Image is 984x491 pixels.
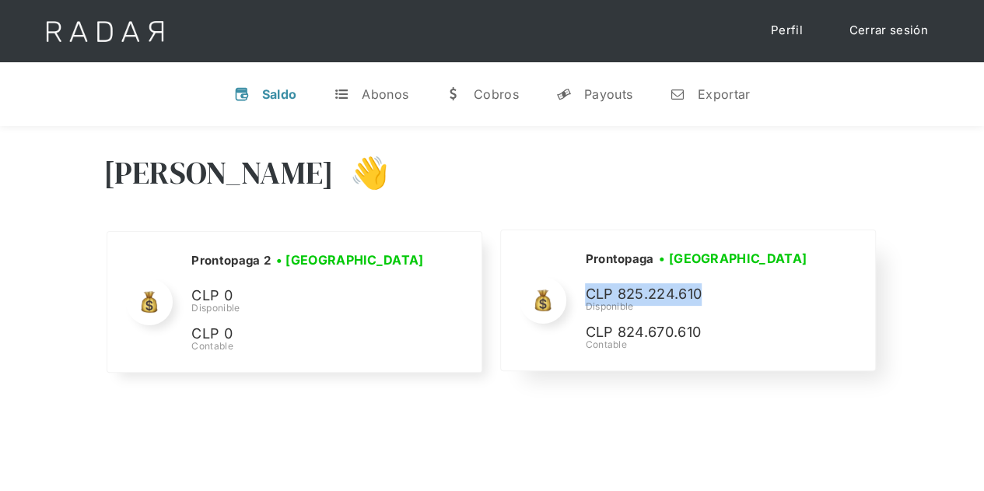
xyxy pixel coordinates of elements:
[334,153,388,192] h3: 👋
[191,253,271,268] h2: Prontopaga 2
[191,339,429,353] div: Contable
[755,16,818,46] a: Perfil
[585,283,818,306] p: CLP 825.224.610
[585,321,818,344] p: CLP 824.670.610
[103,153,334,192] h3: [PERSON_NAME]
[334,86,349,102] div: t
[262,86,297,102] div: Saldo
[585,251,653,267] h2: Prontopaga
[191,301,429,315] div: Disponible
[670,86,685,102] div: n
[584,86,632,102] div: Payouts
[698,86,750,102] div: Exportar
[234,86,250,102] div: v
[362,86,408,102] div: Abonos
[834,16,944,46] a: Cerrar sesión
[276,251,424,269] h3: • [GEOGRAPHIC_DATA]
[191,285,425,307] p: CLP 0
[446,86,461,102] div: w
[474,86,519,102] div: Cobros
[585,300,818,314] div: Disponible
[191,323,425,345] p: CLP 0
[556,86,572,102] div: y
[585,338,818,352] div: Contable
[659,249,807,268] h3: • [GEOGRAPHIC_DATA]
